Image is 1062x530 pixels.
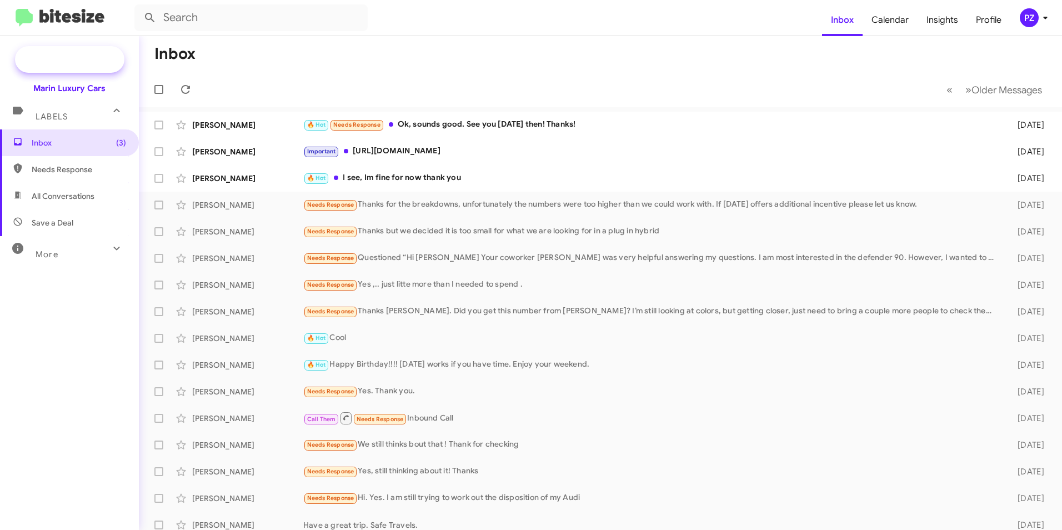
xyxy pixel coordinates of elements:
[32,164,126,175] span: Needs Response
[946,83,953,97] span: «
[307,468,354,475] span: Needs Response
[307,148,336,155] span: Important
[940,78,1049,101] nav: Page navigation example
[307,361,326,368] span: 🔥 Hot
[1000,439,1053,451] div: [DATE]
[33,83,106,94] div: Marin Luxury Cars
[1000,333,1053,344] div: [DATE]
[134,4,368,31] input: Search
[1020,8,1039,27] div: PZ
[863,4,918,36] a: Calendar
[192,199,303,211] div: [PERSON_NAME]
[303,438,1000,451] div: We still thinks bout that ! Thank for checking
[15,46,124,73] a: Special Campaign
[303,198,1000,211] div: Thanks for the breakdowns, unfortunately the numbers were too higher than we could work with. If ...
[1000,119,1053,131] div: [DATE]
[307,416,336,423] span: Call Them
[307,308,354,315] span: Needs Response
[192,173,303,184] div: [PERSON_NAME]
[1000,279,1053,291] div: [DATE]
[307,201,354,208] span: Needs Response
[307,281,354,288] span: Needs Response
[192,413,303,424] div: [PERSON_NAME]
[1000,226,1053,237] div: [DATE]
[192,333,303,344] div: [PERSON_NAME]
[1000,386,1053,397] div: [DATE]
[307,334,326,342] span: 🔥 Hot
[303,305,1000,318] div: Thanks [PERSON_NAME]. Did you get this number from [PERSON_NAME]? I’m still looking at colors, bu...
[303,145,1000,158] div: [URL][DOMAIN_NAME]
[192,306,303,317] div: [PERSON_NAME]
[1000,306,1053,317] div: [DATE]
[192,253,303,264] div: [PERSON_NAME]
[1000,253,1053,264] div: [DATE]
[303,118,1000,131] div: Ok, sounds good. See you [DATE] then! Thanks!
[1000,199,1053,211] div: [DATE]
[307,254,354,262] span: Needs Response
[303,172,1000,184] div: I see, Im fine for now thank you
[303,492,1000,504] div: Hi. Yes. I am still trying to work out the disposition of my Audi
[357,416,404,423] span: Needs Response
[1000,173,1053,184] div: [DATE]
[303,358,1000,371] div: Happy Birthday!!!! [DATE] works if you have time. Enjoy your weekend.
[303,278,1000,291] div: Yes ,.. just litte more than I needed to spend .
[48,54,116,65] span: Special Campaign
[192,226,303,237] div: [PERSON_NAME]
[303,252,1000,264] div: Questioned “Hi [PERSON_NAME] Your coworker [PERSON_NAME] was very helpful answering my questions....
[307,388,354,395] span: Needs Response
[192,279,303,291] div: [PERSON_NAME]
[192,386,303,397] div: [PERSON_NAME]
[307,121,326,128] span: 🔥 Hot
[32,137,126,148] span: Inbox
[36,249,58,259] span: More
[918,4,967,36] a: Insights
[333,121,380,128] span: Needs Response
[1000,493,1053,504] div: [DATE]
[307,228,354,235] span: Needs Response
[307,494,354,502] span: Needs Response
[192,466,303,477] div: [PERSON_NAME]
[1000,466,1053,477] div: [DATE]
[303,465,1000,478] div: Yes, still thinking about it! Thanks
[32,191,94,202] span: All Conversations
[959,78,1049,101] button: Next
[303,225,1000,238] div: Thanks but we decided it is too small for what we are looking for in a plug in hybrid
[822,4,863,36] a: Inbox
[1010,8,1050,27] button: PZ
[36,112,68,122] span: Labels
[154,45,196,63] h1: Inbox
[965,83,971,97] span: »
[303,411,1000,425] div: Inbound Call
[303,332,1000,344] div: Cool
[1000,413,1053,424] div: [DATE]
[192,119,303,131] div: [PERSON_NAME]
[192,439,303,451] div: [PERSON_NAME]
[967,4,1010,36] a: Profile
[116,137,126,148] span: (3)
[971,84,1042,96] span: Older Messages
[32,217,73,228] span: Save a Deal
[192,493,303,504] div: [PERSON_NAME]
[307,174,326,182] span: 🔥 Hot
[1000,359,1053,371] div: [DATE]
[192,146,303,157] div: [PERSON_NAME]
[940,78,959,101] button: Previous
[303,385,1000,398] div: Yes. Thank you.
[307,441,354,448] span: Needs Response
[1000,146,1053,157] div: [DATE]
[192,359,303,371] div: [PERSON_NAME]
